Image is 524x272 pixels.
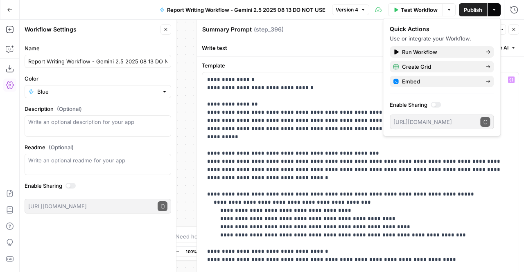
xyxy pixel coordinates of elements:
[402,77,479,85] span: Embed
[401,6,438,14] span: Test Workflow
[25,25,158,34] div: Workflow Settings
[25,74,171,83] label: Color
[25,143,171,151] label: Readme
[336,6,358,13] span: Version 4
[390,101,494,109] label: Enable Sharing
[402,63,479,71] span: Create Grid
[167,6,325,14] span: Report Writing Workflow - Gemini 2.5 2025 08 13 DO NOT USE
[254,25,284,34] span: ( step_396 )
[202,25,252,34] textarea: Summary Prompt
[25,182,171,190] label: Enable Sharing
[25,44,171,52] label: Name
[202,61,519,70] label: Template
[332,4,369,15] button: Version 4
[25,105,171,113] label: Description
[459,3,487,16] button: Publish
[402,48,479,56] span: Run Workflow
[390,25,494,33] div: Quick Actions
[388,3,443,16] button: Test Workflow
[197,39,524,56] div: Write text
[37,88,158,96] input: Blue
[390,35,471,42] span: Use or integrate your Workflow.
[155,3,330,16] button: Report Writing Workflow - Gemini 2.5 2025 08 13 DO NOT USE
[185,248,197,255] span: 100%
[49,143,74,151] span: (Optional)
[57,105,82,113] span: (Optional)
[464,6,482,14] span: Publish
[28,57,167,65] input: Untitled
